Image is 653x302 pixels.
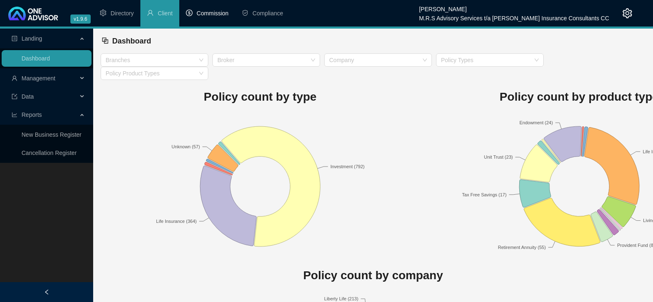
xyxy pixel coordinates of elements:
a: Dashboard [22,55,50,62]
span: profile [12,36,17,41]
text: Tax Free Savings (17) [462,192,506,197]
a: Cancellation Register [22,150,77,156]
span: Management [22,75,55,82]
div: M.R.S Advisory Services t/a [PERSON_NAME] Insurance Consultants CC [419,11,609,20]
text: Investment (792) [330,164,365,169]
span: user [147,10,154,16]
span: Landing [22,35,42,42]
span: left [44,289,50,295]
span: Commission [197,10,229,17]
span: Reports [22,111,42,118]
text: Unit Trust (23) [484,155,513,159]
text: Unknown (57) [171,144,200,149]
span: setting [622,8,632,18]
h1: Policy count by type [101,88,420,106]
span: import [12,94,17,99]
div: [PERSON_NAME] [419,2,609,11]
span: dollar [186,10,193,16]
text: Retirement Annuity (55) [498,245,546,250]
span: Dashboard [112,37,151,45]
span: Client [158,10,173,17]
span: safety [242,10,248,16]
span: user [12,75,17,81]
text: Liberty Life (213) [324,296,359,301]
text: Endowment (24) [519,120,553,125]
h1: Policy count by company [101,266,646,285]
img: 2df55531c6924b55f21c4cf5d4484680-logo-light.svg [8,7,58,20]
span: line-chart [12,112,17,118]
span: v1.9.6 [70,14,91,24]
span: block [101,37,109,44]
span: setting [100,10,106,16]
span: Data [22,93,34,100]
span: Directory [111,10,134,17]
span: Compliance [253,10,283,17]
text: Life Insurance (364) [156,219,197,224]
a: New Business Register [22,131,82,138]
